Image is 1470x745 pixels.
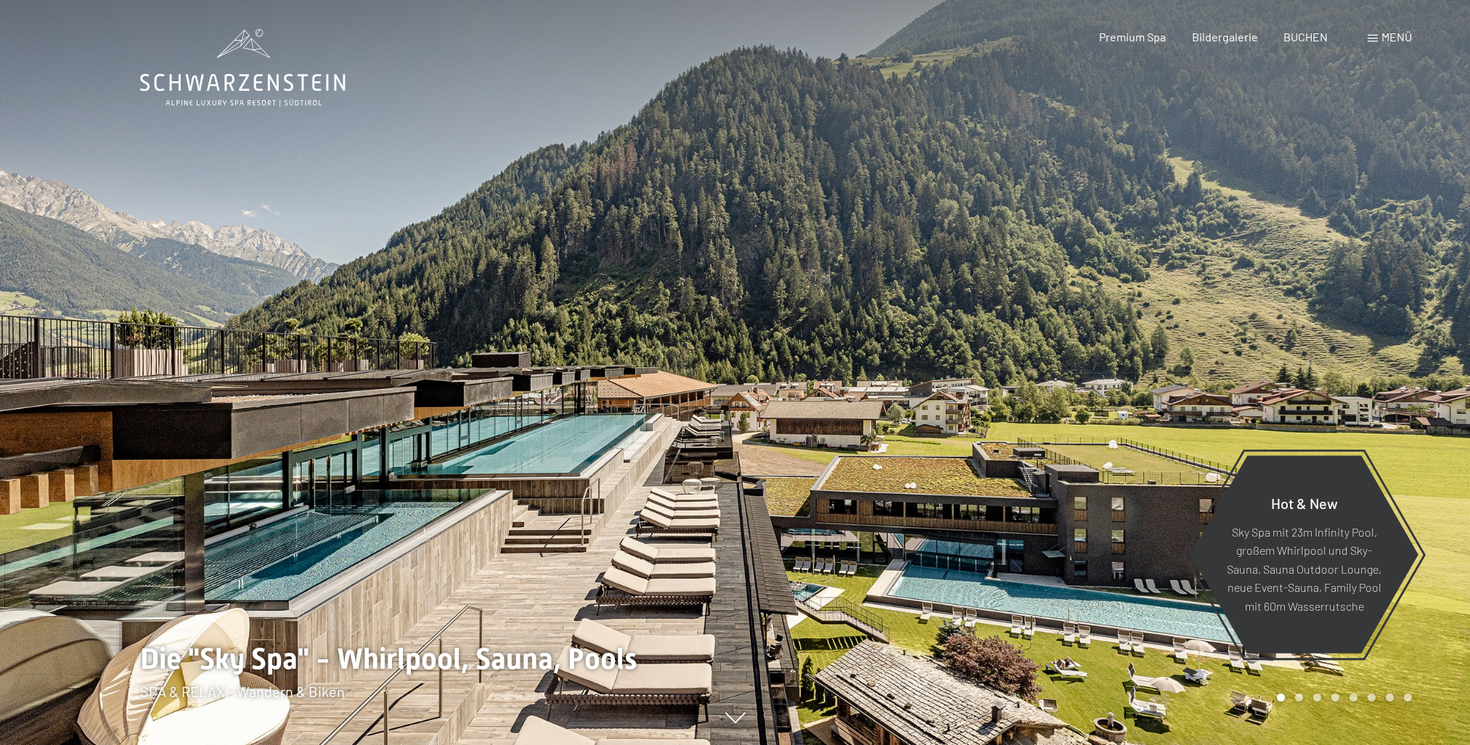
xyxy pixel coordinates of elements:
[1313,693,1321,701] div: Carousel Page 3
[1404,693,1412,701] div: Carousel Page 8
[1272,693,1412,701] div: Carousel Pagination
[1381,30,1412,44] span: Menü
[1192,30,1258,44] a: Bildergalerie
[1225,522,1383,615] p: Sky Spa mit 23m Infinity Pool, großem Whirlpool und Sky-Sauna, Sauna Outdoor Lounge, neue Event-S...
[1283,30,1328,44] a: BUCHEN
[1271,494,1338,511] span: Hot & New
[1099,30,1166,44] a: Premium Spa
[1349,693,1357,701] div: Carousel Page 5
[1368,693,1376,701] div: Carousel Page 6
[1189,455,1419,654] a: Hot & New Sky Spa mit 23m Infinity Pool, großem Whirlpool und Sky-Sauna, Sauna Outdoor Lounge, ne...
[1386,693,1394,701] div: Carousel Page 7
[1295,693,1303,701] div: Carousel Page 2
[1331,693,1339,701] div: Carousel Page 4
[1277,693,1285,701] div: Carousel Page 1 (Current Slide)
